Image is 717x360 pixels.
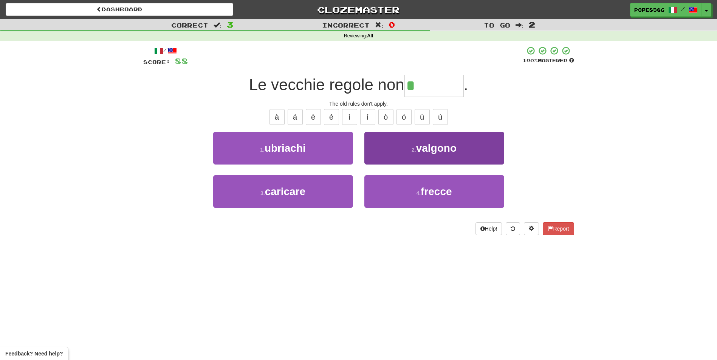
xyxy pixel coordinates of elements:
[265,142,306,154] span: ubriachi
[412,147,416,153] small: 2 .
[265,186,305,197] span: caricare
[529,20,535,29] span: 2
[360,109,375,125] button: í
[288,109,303,125] button: á
[143,46,188,55] div: /
[634,6,664,13] span: pope8586
[523,57,574,64] div: Mastered
[416,142,457,154] span: valgono
[260,190,265,196] small: 3 .
[416,190,421,196] small: 4 .
[227,20,233,29] span: 3
[421,186,452,197] span: frecce
[464,76,468,94] span: .
[415,109,430,125] button: ù
[214,22,222,28] span: :
[367,33,373,38] strong: All
[484,21,510,29] span: To go
[681,6,685,11] span: /
[306,109,321,125] button: è
[389,20,395,29] span: 0
[213,175,353,208] button: 3.caricare
[5,350,63,357] span: Open feedback widget
[364,175,504,208] button: 4.frecce
[375,22,383,28] span: :
[523,57,538,63] span: 100 %
[213,132,353,165] button: 1.ubriachi
[543,222,574,235] button: Report
[475,222,502,235] button: Help!
[143,59,170,65] span: Score:
[249,76,404,94] span: Le vecchie regole non
[269,109,285,125] button: à
[516,22,524,28] span: :
[506,222,520,235] button: Round history (alt+y)
[378,109,393,125] button: ò
[245,3,472,16] a: Clozemaster
[171,21,208,29] span: Correct
[433,109,448,125] button: ú
[630,3,702,17] a: pope8586 /
[396,109,412,125] button: ó
[364,132,504,165] button: 2.valgono
[260,147,265,153] small: 1 .
[143,100,574,108] div: The old rules don't apply.
[6,3,233,16] a: Dashboard
[175,56,188,66] span: 88
[324,109,339,125] button: é
[322,21,370,29] span: Incorrect
[342,109,357,125] button: ì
